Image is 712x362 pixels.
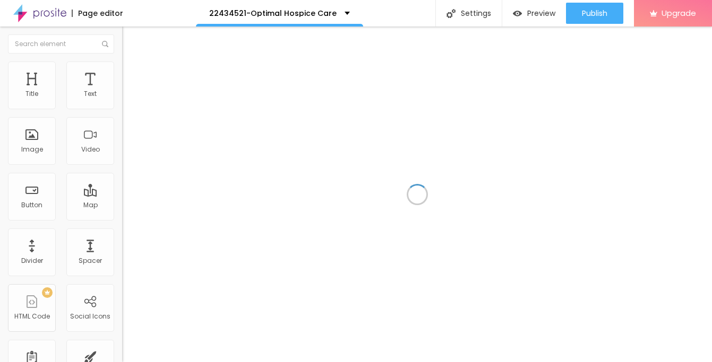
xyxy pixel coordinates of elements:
div: Map [83,201,98,209]
div: Title [25,90,38,98]
img: Icone [447,9,456,18]
input: Search element [8,34,114,54]
div: HTML Code [14,313,50,320]
div: Text [84,90,97,98]
button: Publish [566,3,623,24]
p: 22434521-Optimal Hospice Care [209,10,337,17]
span: Publish [582,9,607,17]
span: Upgrade [662,8,696,17]
div: Divider [21,257,43,264]
div: Video [81,146,100,153]
button: Preview [502,3,566,24]
img: Icone [102,41,108,47]
div: Page editor [72,10,123,17]
span: Preview [527,9,555,17]
div: Spacer [79,257,102,264]
div: Image [21,146,43,153]
img: view-1.svg [513,9,522,18]
div: Button [21,201,42,209]
div: Social Icons [70,313,110,320]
